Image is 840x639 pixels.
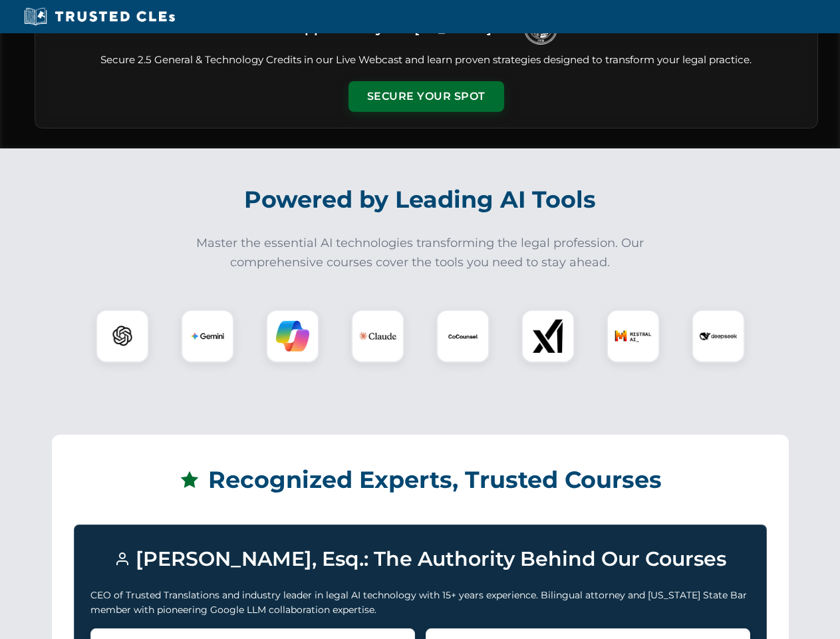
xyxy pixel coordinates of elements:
[266,310,319,363] div: Copilot
[96,310,149,363] div: ChatGPT
[359,318,396,355] img: Claude Logo
[349,81,504,112] button: Secure Your Spot
[74,457,767,503] h2: Recognized Experts, Trusted Courses
[90,541,750,577] h3: [PERSON_NAME], Esq.: The Authority Behind Our Courses
[531,319,565,353] img: xAI Logo
[446,319,480,353] img: CoCounsel Logo
[692,310,745,363] div: DeepSeek
[615,318,652,355] img: Mistral AI Logo
[90,588,750,618] p: CEO of Trusted Translations and industry leader in legal AI technology with 15+ years experience....
[181,310,234,363] div: Gemini
[276,319,309,353] img: Copilot Logo
[521,310,575,363] div: xAI
[191,319,224,353] img: Gemini Logo
[188,234,653,272] p: Master the essential AI technologies transforming the legal profession. Our comprehensive courses...
[607,310,660,363] div: Mistral AI
[103,317,142,355] img: ChatGPT Logo
[436,310,490,363] div: CoCounsel
[52,176,789,223] h2: Powered by Leading AI Tools
[20,7,179,27] img: Trusted CLEs
[351,310,404,363] div: Claude
[700,318,737,355] img: DeepSeek Logo
[51,53,801,68] p: Secure 2.5 General & Technology Credits in our Live Webcast and learn proven strategies designed ...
